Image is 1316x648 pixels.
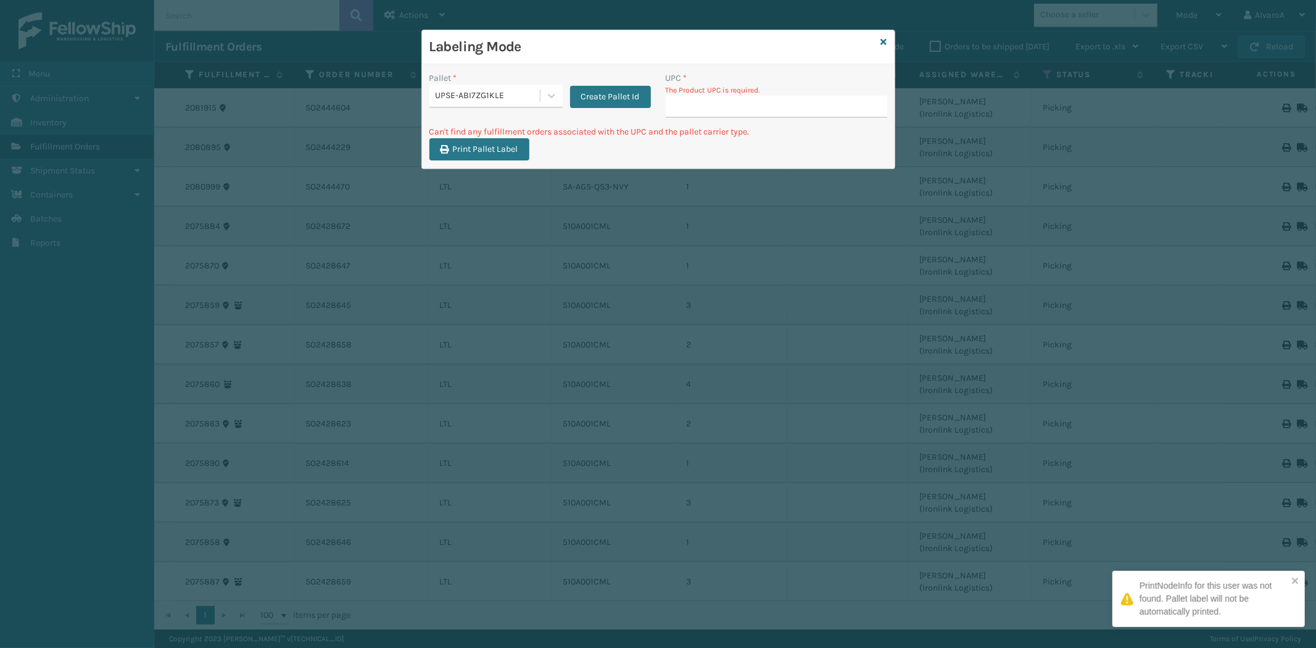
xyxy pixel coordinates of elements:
[1140,579,1288,618] div: PrintNodeInfo for this user was not found. Pallet label will not be automatically printed.
[666,85,887,96] p: The Product UPC is required.
[429,72,457,85] label: Pallet
[570,86,651,108] button: Create Pallet Id
[429,138,529,160] button: Print Pallet Label
[666,72,687,85] label: UPC
[429,125,887,138] p: Can't find any fulfillment orders associated with the UPC and the pallet carrier type.
[429,38,876,56] h3: Labeling Mode
[436,89,541,102] div: UPSE-ABI7ZG1KLE
[1291,576,1300,588] button: close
